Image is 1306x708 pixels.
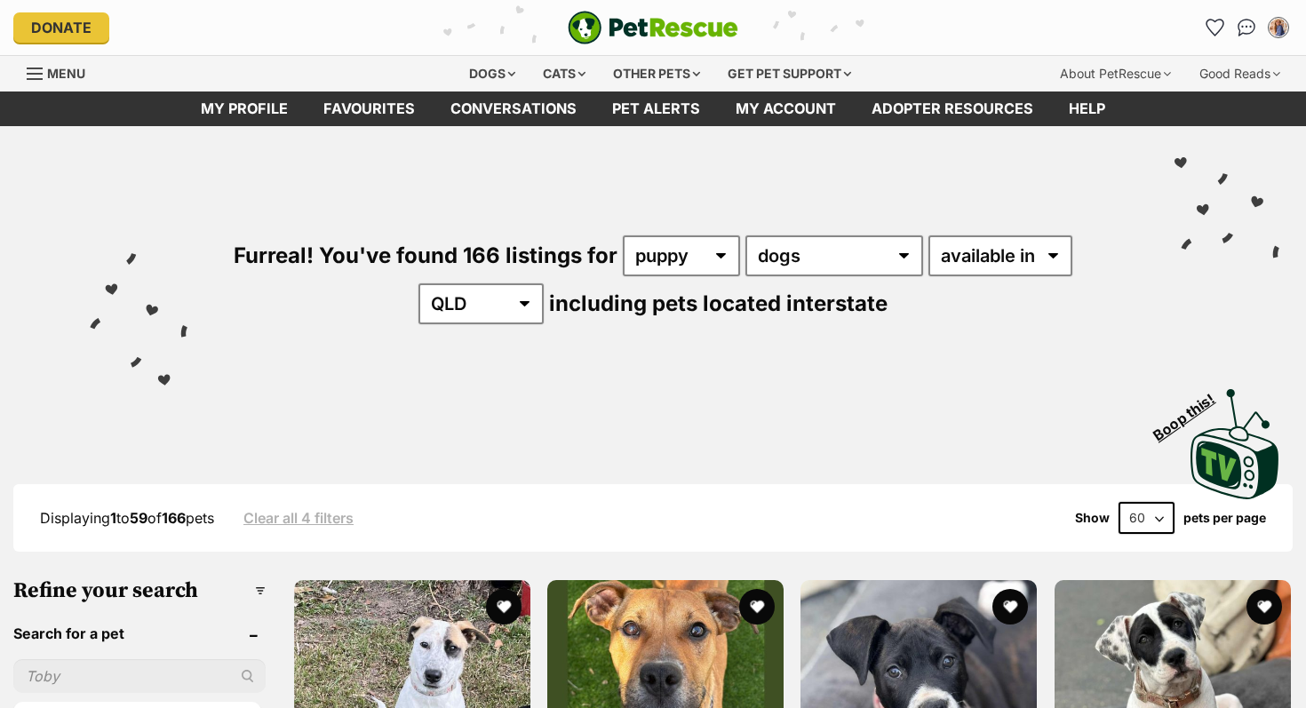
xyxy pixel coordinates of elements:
a: My profile [183,91,306,126]
button: favourite [739,589,775,624]
div: Good Reads [1187,56,1293,91]
img: PetRescue TV logo [1191,389,1279,499]
div: Get pet support [715,56,864,91]
img: Steph profile pic [1270,19,1287,36]
div: Other pets [601,56,713,91]
button: favourite [993,589,1029,624]
div: About PetRescue [1047,56,1183,91]
div: Cats [530,56,598,91]
div: Dogs [457,56,528,91]
a: Menu [27,56,98,88]
span: including pets located interstate [549,290,888,316]
a: Conversations [1232,13,1261,42]
a: Help [1051,91,1123,126]
span: Displaying to of pets [40,509,214,527]
a: My account [718,91,854,126]
a: Donate [13,12,109,43]
a: Favourites [306,91,433,126]
button: favourite [1246,589,1282,624]
a: Pet alerts [594,91,718,126]
img: logo-e224e6f780fb5917bec1dbf3a21bbac754714ae5b6737aabdf751b685950b380.svg [568,11,738,44]
input: Toby [13,659,266,693]
a: Clear all 4 filters [243,510,354,526]
button: favourite [486,589,522,624]
span: Boop this! [1151,379,1232,443]
a: Adopter resources [854,91,1051,126]
label: pets per page [1183,511,1266,525]
span: Furreal! You've found 166 listings for [234,243,617,268]
strong: 1 [110,509,116,527]
button: My account [1264,13,1293,42]
span: Show [1075,511,1110,525]
a: Favourites [1200,13,1229,42]
a: conversations [433,91,594,126]
a: PetRescue [568,11,738,44]
ul: Account quick links [1200,13,1293,42]
header: Search for a pet [13,625,266,641]
span: Menu [47,66,85,81]
h3: Refine your search [13,578,266,603]
strong: 166 [162,509,186,527]
img: chat-41dd97257d64d25036548639549fe6c8038ab92f7586957e7f3b1b290dea8141.svg [1238,19,1256,36]
strong: 59 [130,509,147,527]
a: Boop this! [1191,373,1279,503]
